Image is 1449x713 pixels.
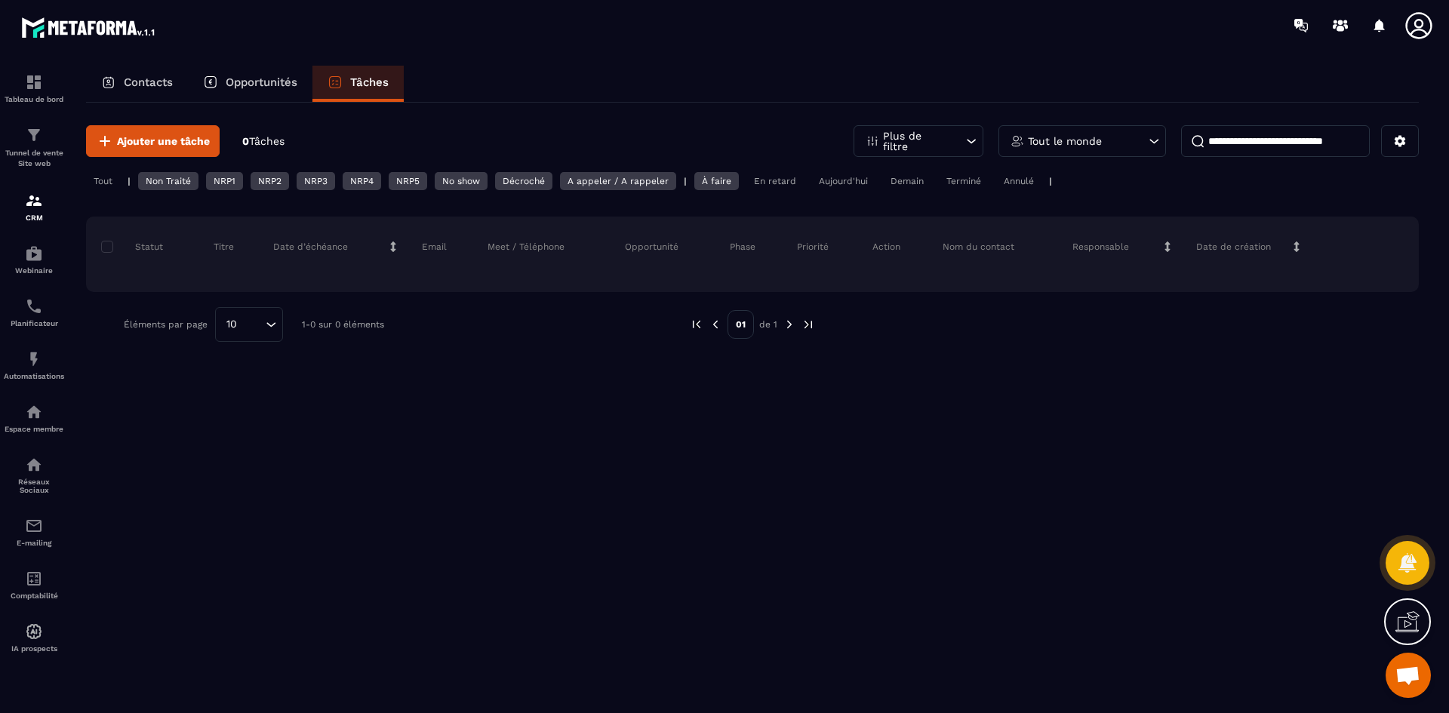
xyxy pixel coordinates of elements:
img: automations [25,403,43,421]
a: automationsautomationsAutomatisations [4,339,64,392]
div: A appeler / A rappeler [560,172,676,190]
p: Statut [105,241,163,253]
a: schedulerschedulerPlanificateur [4,286,64,339]
span: Tâches [249,135,285,147]
p: Meet / Téléphone [488,241,565,253]
div: NRP5 [389,172,427,190]
p: Automatisations [4,372,64,380]
img: formation [25,126,43,144]
span: Ajouter une tâche [117,134,210,149]
p: | [1049,176,1052,186]
p: Tout le monde [1028,136,1102,146]
p: Opportunité [625,241,678,253]
p: Nom du contact [943,241,1014,253]
img: prev [709,318,722,331]
a: Tâches [312,66,404,102]
a: accountantaccountantComptabilité [4,558,64,611]
a: formationformationTableau de bord [4,62,64,115]
p: Phase [730,241,755,253]
p: CRM [4,214,64,222]
img: next [783,318,796,331]
a: social-networksocial-networkRéseaux Sociaux [4,444,64,506]
img: accountant [25,570,43,588]
div: Annulé [996,172,1041,190]
p: Action [872,241,900,253]
p: Priorité [797,241,829,253]
img: automations [25,622,43,641]
p: Planificateur [4,319,64,327]
p: Espace membre [4,425,64,433]
p: Comptabilité [4,592,64,600]
div: Non Traité [138,172,198,190]
a: emailemailE-mailing [4,506,64,558]
p: 0 [242,134,285,149]
div: NRP2 [251,172,289,190]
a: Contacts [86,66,188,102]
p: | [128,176,131,186]
p: Réseaux Sociaux [4,478,64,494]
div: Aujourd'hui [811,172,875,190]
p: Opportunités [226,75,297,89]
p: Plus de filtre [883,131,949,152]
button: Ajouter une tâche [86,125,220,157]
p: Date de création [1196,241,1271,253]
a: formationformationCRM [4,180,64,233]
img: email [25,517,43,535]
p: Tâches [350,75,389,89]
a: formationformationTunnel de vente Site web [4,115,64,180]
div: En retard [746,172,804,190]
p: | [684,176,687,186]
p: IA prospects [4,644,64,653]
div: Terminé [939,172,989,190]
img: automations [25,350,43,368]
p: Date d’échéance [273,241,348,253]
div: Tout [86,172,120,190]
div: No show [435,172,488,190]
img: logo [21,14,157,41]
img: social-network [25,456,43,474]
p: Titre [214,241,234,253]
img: next [801,318,815,331]
img: formation [25,192,43,210]
div: Ouvrir le chat [1386,653,1431,698]
p: Webinaire [4,266,64,275]
a: automationsautomationsWebinaire [4,233,64,286]
p: Email [422,241,447,253]
p: 01 [728,310,754,339]
p: 1-0 sur 0 éléments [302,319,384,330]
p: Tunnel de vente Site web [4,148,64,169]
div: NRP3 [297,172,335,190]
a: Opportunités [188,66,312,102]
p: Éléments par page [124,319,208,330]
div: Décroché [495,172,552,190]
p: de 1 [759,318,777,330]
input: Search for option [242,316,262,333]
img: scheduler [25,297,43,315]
div: NRP1 [206,172,243,190]
img: formation [25,73,43,91]
div: Search for option [215,307,283,342]
img: automations [25,244,43,263]
span: 10 [221,316,242,333]
div: Demain [883,172,931,190]
p: Responsable [1072,241,1129,253]
img: prev [690,318,703,331]
div: À faire [694,172,739,190]
div: NRP4 [343,172,381,190]
p: Contacts [124,75,173,89]
a: automationsautomationsEspace membre [4,392,64,444]
p: E-mailing [4,539,64,547]
p: Tableau de bord [4,95,64,103]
